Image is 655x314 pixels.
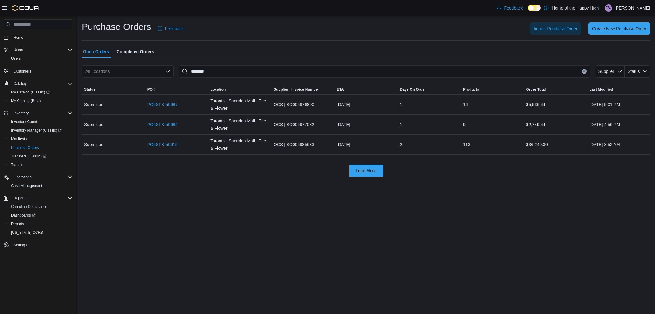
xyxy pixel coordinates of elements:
[6,211,75,220] a: Dashboards
[334,118,398,131] div: [DATE]
[587,138,650,151] div: [DATE] 8:52 AM
[11,194,29,202] button: Reports
[582,69,587,74] button: Clear input
[271,85,334,94] button: Supplier | Invoice Number
[14,35,23,40] span: Home
[271,138,334,151] div: OCS | SO005985633
[210,137,269,152] span: Toronto - Sheridan Mall - Fire & Flower
[11,34,26,41] a: Home
[1,240,75,249] button: Settings
[1,46,75,54] button: Users
[84,101,103,108] span: Submitted
[1,194,75,202] button: Reports
[4,30,72,265] nav: Complex example
[6,161,75,169] button: Transfers
[210,97,269,112] span: Toronto - Sheridan Mall - Fire & Flower
[400,87,426,92] span: Days On Order
[1,33,75,42] button: Home
[598,69,614,74] span: Supplier
[6,143,75,152] button: Purchase Orders
[461,85,524,94] button: Products
[9,161,72,169] span: Transfers
[11,119,37,124] span: Inventory Count
[9,220,72,228] span: Reports
[208,85,271,94] button: Location
[84,87,96,92] span: Status
[165,69,170,74] button: Open list of options
[145,85,208,94] button: PO #
[1,66,75,75] button: Customers
[9,89,72,96] span: My Catalog (Classic)
[615,4,650,12] p: [PERSON_NAME]
[11,241,72,249] span: Settings
[11,194,72,202] span: Reports
[11,213,36,218] span: Dashboards
[625,65,650,78] button: Status
[9,203,50,210] a: Canadian Compliance
[400,141,402,148] span: 2
[9,127,72,134] span: Inventory Manager (Classic)
[82,21,151,33] h1: Purchase Orders
[9,220,26,228] a: Reports
[526,87,546,92] span: Order Total
[6,88,75,97] a: My Catalog (Classic)
[11,98,41,103] span: My Catalog (Beta)
[14,196,26,201] span: Reports
[14,243,27,248] span: Settings
[1,109,75,117] button: Inventory
[11,56,21,61] span: Users
[179,65,590,78] input: This is a search bar. After typing your query, hit enter to filter the results lower in the page.
[84,121,103,128] span: Submitted
[400,101,402,108] span: 1
[9,127,64,134] a: Inventory Manager (Classic)
[334,98,398,111] div: [DATE]
[210,117,269,132] span: Toronto - Sheridan Mall - Fire & Flower
[601,4,602,12] p: |
[11,34,72,41] span: Home
[588,22,650,35] button: Create New Purchase Order
[14,69,31,74] span: Customers
[11,67,72,75] span: Customers
[14,175,32,180] span: Operations
[628,69,640,74] span: Status
[6,181,75,190] button: Cash Management
[82,85,145,94] button: Status
[11,173,34,181] button: Operations
[504,5,523,11] span: Feedback
[463,101,468,108] span: 16
[587,98,650,111] div: [DATE] 5:01 PM
[534,26,577,32] span: Import Purchase Order
[9,135,72,143] span: Manifests
[337,87,344,92] span: ETA
[1,173,75,181] button: Operations
[6,97,75,105] button: My Catalog (Beta)
[463,141,470,148] span: 113
[524,85,587,94] button: Order Total
[587,118,650,131] div: [DATE] 4:56 PM
[11,46,72,54] span: Users
[11,145,39,150] span: Purchase Orders
[11,162,26,167] span: Transfers
[11,90,50,95] span: My Catalog (Classic)
[9,229,45,236] a: [US_STATE] CCRS
[6,126,75,135] a: Inventory Manager (Classic)
[592,26,646,32] span: Create New Purchase Order
[11,204,47,209] span: Canadian Compliance
[334,138,398,151] div: [DATE]
[11,109,72,117] span: Inventory
[117,46,154,58] span: Completed Orders
[210,87,226,92] div: Location
[11,173,72,181] span: Operations
[271,118,334,131] div: OCS | SO005977082
[605,4,612,12] div: Carrinna Wong
[84,141,103,148] span: Submitted
[9,89,52,96] a: My Catalog (Classic)
[463,87,479,92] span: Products
[463,121,466,128] span: 9
[6,152,75,161] a: Transfers (Classic)
[147,121,178,128] a: PO4SFK-59684
[6,54,75,63] button: Users
[147,87,156,92] span: PO #
[9,55,23,62] a: Users
[11,80,29,87] button: Catalog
